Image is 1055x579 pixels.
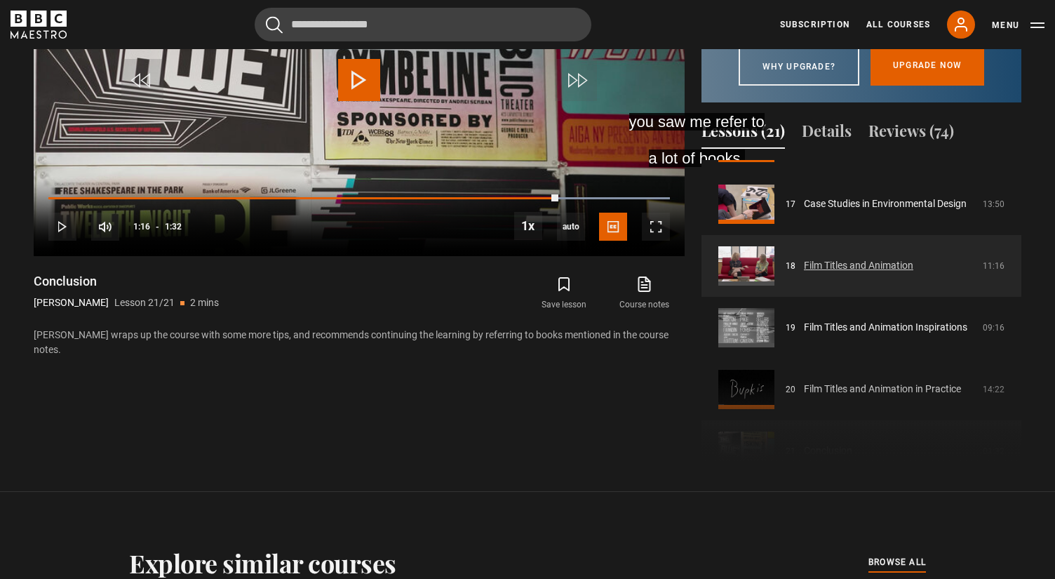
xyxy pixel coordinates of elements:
[11,11,67,39] svg: BBC Maestro
[804,258,913,273] a: Film Titles and Animation
[871,48,984,86] a: Upgrade now
[642,213,670,241] button: Fullscreen
[868,555,926,571] a: browse all
[114,295,175,310] p: Lesson 21/21
[48,213,76,241] button: Play
[133,214,150,239] span: 1:16
[868,119,954,149] button: Reviews (74)
[129,548,396,578] h2: Explore similar courses
[804,320,967,335] a: Film Titles and Animation Inspirations
[156,222,159,232] span: -
[524,273,604,314] button: Save lesson
[165,214,182,239] span: 1:32
[780,18,849,31] a: Subscription
[34,273,219,290] h1: Conclusion
[34,328,685,357] p: [PERSON_NAME] wraps up the course with some more tips, and recommends continuing the learning by ...
[557,213,585,241] div: Current quality: 720p
[514,212,542,240] button: Playback Rate
[804,197,967,211] a: Case Studies in Environmental Design
[992,18,1044,32] button: Toggle navigation
[701,119,785,149] button: Lessons (21)
[190,295,219,310] p: 2 mins
[739,48,859,86] a: Why upgrade?
[48,197,670,200] div: Progress Bar
[802,119,852,149] button: Details
[91,213,119,241] button: Mute
[599,213,627,241] button: Captions
[34,295,109,310] p: [PERSON_NAME]
[557,213,585,241] span: auto
[866,18,930,31] a: All Courses
[868,555,926,569] span: browse all
[255,8,591,41] input: Search
[605,273,685,314] a: Course notes
[266,16,283,34] button: Submit the search query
